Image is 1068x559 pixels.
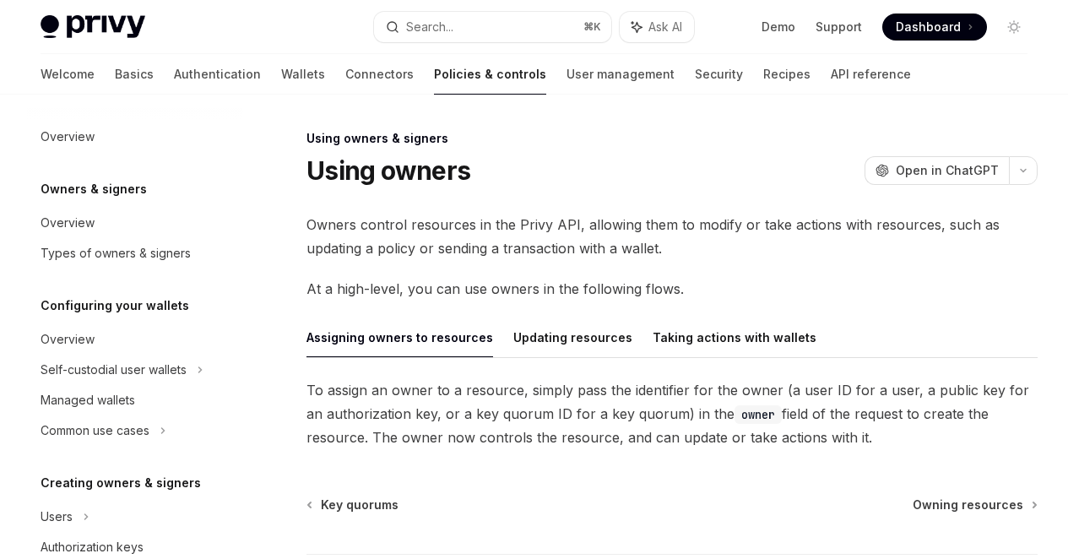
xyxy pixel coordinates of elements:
span: Dashboard [896,19,961,35]
a: Welcome [41,54,95,95]
span: Owners control resources in the Privy API, allowing them to modify or take actions with resources... [306,213,1038,260]
h1: Using owners [306,155,470,186]
a: Types of owners & signers [27,238,243,269]
a: Policies & controls [434,54,546,95]
span: At a high-level, you can use owners in the following flows. [306,277,1038,301]
div: Self-custodial user wallets [41,360,187,380]
button: Assigning owners to resources [306,317,493,357]
a: Recipes [763,54,810,95]
a: Demo [762,19,795,35]
img: light logo [41,15,145,39]
span: ⌘ K [583,20,601,34]
div: Using owners & signers [306,130,1038,147]
a: Owning resources [913,497,1036,513]
div: Search... [406,17,453,37]
button: Toggle dark mode [1000,14,1027,41]
div: Users [41,507,73,527]
a: Overview [27,208,243,238]
a: Wallets [281,54,325,95]
a: User management [567,54,675,95]
div: Authorization keys [41,537,144,557]
a: API reference [831,54,911,95]
div: Overview [41,127,95,147]
a: Managed wallets [27,385,243,415]
button: Updating resources [513,317,632,357]
span: Key quorums [321,497,398,513]
div: Types of owners & signers [41,243,191,263]
button: Search...⌘K [374,12,611,42]
h5: Creating owners & signers [41,473,201,493]
div: Managed wallets [41,390,135,410]
a: Overview [27,122,243,152]
div: Common use cases [41,421,149,441]
button: Ask AI [620,12,694,42]
a: Dashboard [882,14,987,41]
a: Key quorums [308,497,398,513]
h5: Configuring your wallets [41,296,189,316]
h5: Owners & signers [41,179,147,199]
span: Open in ChatGPT [896,162,999,179]
a: Overview [27,324,243,355]
span: Ask AI [648,19,682,35]
code: owner [735,405,782,424]
span: To assign an owner to a resource, simply pass the identifier for the owner (a user ID for a user,... [306,378,1038,449]
button: Taking actions with wallets [653,317,816,357]
a: Security [695,54,743,95]
a: Authentication [174,54,261,95]
span: Owning resources [913,497,1023,513]
div: Overview [41,213,95,233]
a: Connectors [345,54,414,95]
button: Open in ChatGPT [865,156,1009,185]
div: Overview [41,329,95,350]
a: Support [816,19,862,35]
a: Basics [115,54,154,95]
